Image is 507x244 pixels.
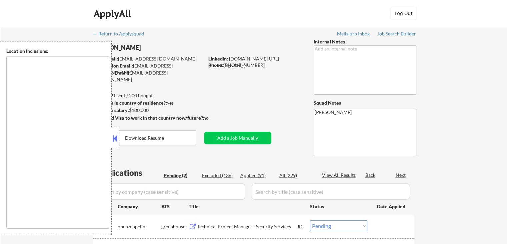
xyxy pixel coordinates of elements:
div: Title [189,203,304,210]
div: Squad Notes [314,100,416,106]
div: no [203,115,222,121]
div: Mailslurp Inbox [337,31,370,36]
button: Download Resume [93,130,196,145]
div: Company [118,203,161,210]
input: Search by title (case sensitive) [252,184,410,200]
div: Internal Notes [314,38,416,45]
div: Back [365,172,376,178]
a: ← Return to /applysquad [93,31,150,38]
div: 91 sent / 200 bought [93,92,204,99]
div: Excluded (136) [202,172,235,179]
div: All (229) [279,172,313,179]
div: greenhouse [161,223,189,230]
strong: Will need Visa to work in that country now/future?: [93,115,204,121]
div: View All Results [322,172,358,178]
input: Search by company (case sensitive) [95,184,245,200]
div: openzeppelin [118,223,161,230]
div: Technical Project Manager - Security Services [197,223,298,230]
div: ← Return to /applysquad [93,31,150,36]
div: ATS [161,203,189,210]
a: Mailslurp Inbox [337,31,370,38]
div: [EMAIL_ADDRESS][DOMAIN_NAME] [94,55,204,62]
button: Log Out [390,7,417,20]
strong: Can work in country of residence?: [93,100,167,106]
strong: Phone: [208,62,223,68]
a: [DOMAIN_NAME][URL][PERSON_NAME] [208,56,279,68]
div: JD [297,220,304,232]
div: yes [93,100,202,106]
div: Status [310,200,367,212]
div: $100,000 [93,107,204,114]
div: Date Applied [377,203,406,210]
div: ApplyAll [94,8,133,19]
div: Job Search Builder [377,31,416,36]
div: Pending (2) [164,172,197,179]
div: [EMAIL_ADDRESS][DOMAIN_NAME] [94,63,204,76]
strong: LinkedIn: [208,56,228,62]
div: Next [396,172,406,178]
div: Applied (91) [240,172,274,179]
div: Location Inclusions: [6,48,109,54]
div: Applications [95,169,161,177]
div: [PERSON_NAME] [93,43,230,52]
div: [PHONE_NUMBER] [208,62,303,69]
div: [EMAIL_ADDRESS][DOMAIN_NAME] [93,70,204,83]
button: Add a Job Manually [204,132,271,144]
